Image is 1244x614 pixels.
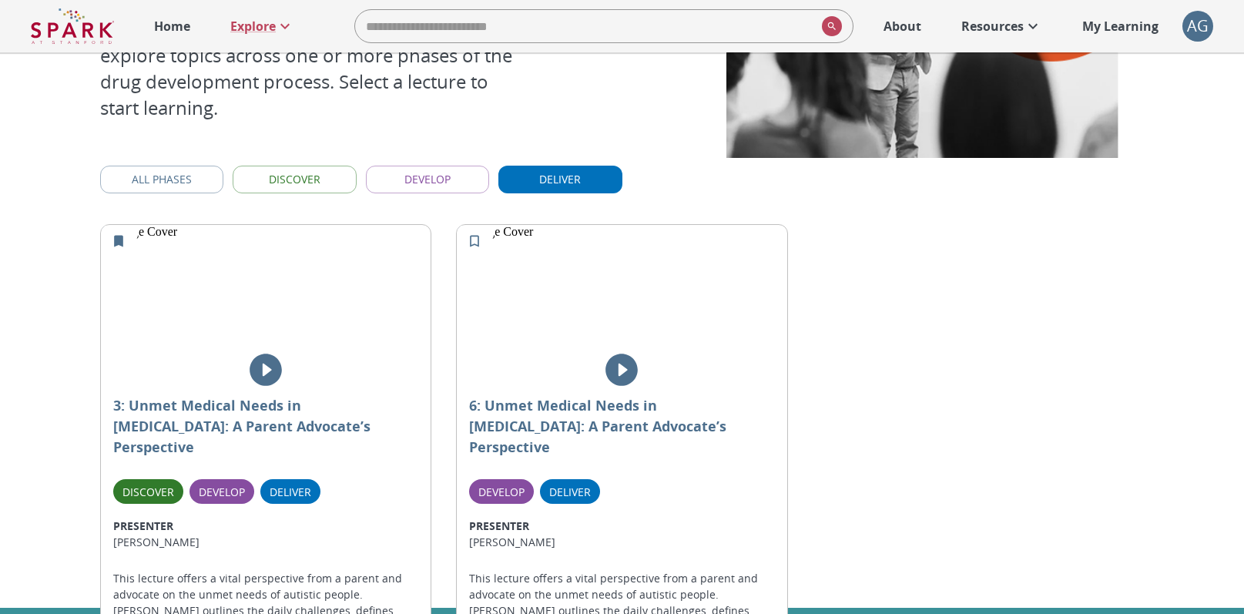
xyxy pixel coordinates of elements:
[113,485,183,499] span: Discover
[233,166,356,194] button: Discover
[816,10,842,42] button: search
[113,518,418,550] p: [PERSON_NAME]
[189,485,254,499] span: Develop
[469,395,774,459] p: 6: Unmet Medical Needs in [MEDICAL_DATA]: A Parent Advocate’s Perspective
[467,233,482,249] svg: Add to My Learning
[100,16,518,121] p: Lectures, presented by subject matter experts, explore topics across one or more phases of the dr...
[113,518,173,533] b: PRESENTER
[469,518,774,550] p: [PERSON_NAME]
[1182,11,1213,42] div: AG
[469,518,529,533] b: PRESENTER
[260,485,320,499] span: Deliver
[113,395,418,459] p: 3: Unmet Medical Needs in [MEDICAL_DATA]: A Parent Advocate’s Perspective
[1082,17,1158,35] p: My Learning
[596,344,647,395] button: play
[1182,11,1213,42] button: account of current user
[223,9,302,43] a: Explore
[154,17,190,35] p: Home
[146,9,198,43] a: Home
[230,17,276,35] p: Explore
[884,17,921,35] p: About
[498,166,622,194] button: Deliver
[240,344,291,395] button: play
[540,485,600,499] span: Deliver
[876,9,929,43] a: About
[961,17,1024,35] p: Resources
[1075,9,1167,43] a: My Learning
[100,166,223,194] button: All Phases
[954,9,1050,43] a: Resources
[101,225,431,367] img: Image Cover
[111,233,126,249] svg: Remove from My Learning
[366,166,489,194] button: Develop
[469,485,534,499] span: Develop
[457,225,786,367] img: Image Cover
[31,8,114,45] img: Logo of SPARK at Stanford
